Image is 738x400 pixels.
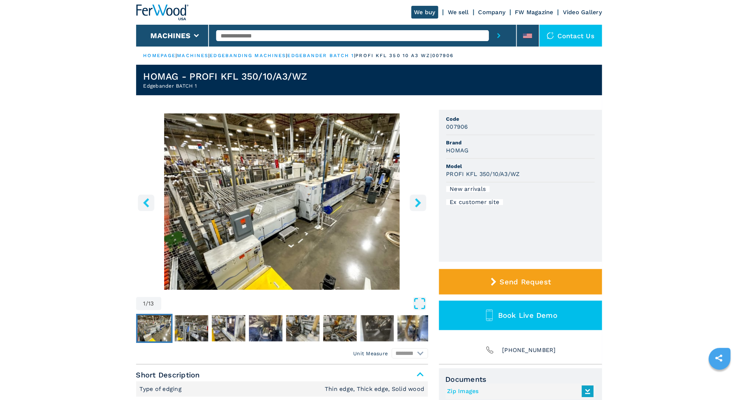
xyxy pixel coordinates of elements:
img: cebc8f27bf7c9887e00a81b12f5f0365 [323,315,357,341]
img: bc15f56fe534529204c9a83e121cb8ef [138,315,171,341]
button: Go to Slide 2 [173,314,210,343]
a: We sell [448,9,469,16]
span: Brand [446,139,595,146]
h3: 007906 [446,123,469,131]
a: HOMEPAGE [143,53,176,58]
div: Go to Slide 1 [136,113,428,290]
span: | [286,53,288,58]
iframe: Chat [707,367,733,395]
h3: PROFI KFL 350/10/A3/WZ [446,170,520,178]
button: Book Live Demo [439,301,602,330]
span: Documents [446,375,596,384]
img: 5c6738b01c32327b4d7ffbb2f4316ff8 [249,315,283,341]
span: / [146,301,148,307]
a: We buy [411,6,439,19]
h2: Edgebander BATCH 1 [143,82,308,89]
button: Go to Slide 8 [396,314,433,343]
span: Book Live Demo [498,311,558,320]
a: machines [177,53,209,58]
img: c1190805d1b9afec056f1970911bd9d4 [212,315,245,341]
nav: Thumbnail Navigation [136,314,428,343]
a: FW Magazine [515,9,554,16]
div: New arrivals [446,186,490,192]
p: Type of edging [140,385,184,393]
button: Send Request [439,269,602,295]
a: Zip Images [447,385,590,397]
img: Phone [485,345,495,355]
div: Ex customer site [446,199,503,205]
span: Code [446,115,595,123]
button: submit-button [489,25,509,47]
img: Ferwood [136,4,189,20]
img: 2ca9b2f90fda6a5f0c1c499c406e6f6f [286,315,320,341]
p: 007906 [432,52,454,59]
button: Go to Slide 7 [359,314,395,343]
h1: HOMAG - PROFI KFL 350/10/A3/WZ [143,71,308,82]
img: Edgebander BATCH 1 HOMAG PROFI KFL 350/10/A3/WZ [136,113,428,290]
span: | [354,53,356,58]
img: Contact us [547,32,554,39]
span: 13 [148,301,154,307]
span: Model [446,163,595,170]
em: Unit Measure [354,350,388,357]
button: Go to Slide 4 [248,314,284,343]
img: c24fbea031cac3456279004f7bf99dee [398,315,431,341]
span: Short Description [136,368,428,381]
a: edgebander batch 1 [288,53,354,58]
h3: HOMAG [446,146,469,155]
button: Go to Slide 3 [210,314,247,343]
button: left-button [138,195,154,211]
a: Company [478,9,506,16]
button: Go to Slide 1 [136,314,173,343]
button: Go to Slide 6 [322,314,358,343]
button: Machines [150,31,190,40]
button: Open Fullscreen [163,297,426,310]
div: Contact us [540,25,602,47]
a: Video Gallery [563,9,602,16]
a: sharethis [710,349,728,367]
span: | [175,53,177,58]
button: right-button [410,195,426,211]
span: Send Request [500,277,551,286]
img: c1550c4440829e4696b9d5ef26c4ec79 [360,315,394,341]
span: | [208,53,210,58]
em: Thin edge, Thick edge, Solid wood [325,386,424,392]
p: profi kfl 350 10 a3 wz | [356,52,432,59]
button: Go to Slide 5 [285,314,321,343]
a: edgebanding machines [210,53,286,58]
span: 1 [143,301,146,307]
img: b6379361790e377cecd30c8f8a283946 [175,315,208,341]
span: [PHONE_NUMBER] [502,345,556,355]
